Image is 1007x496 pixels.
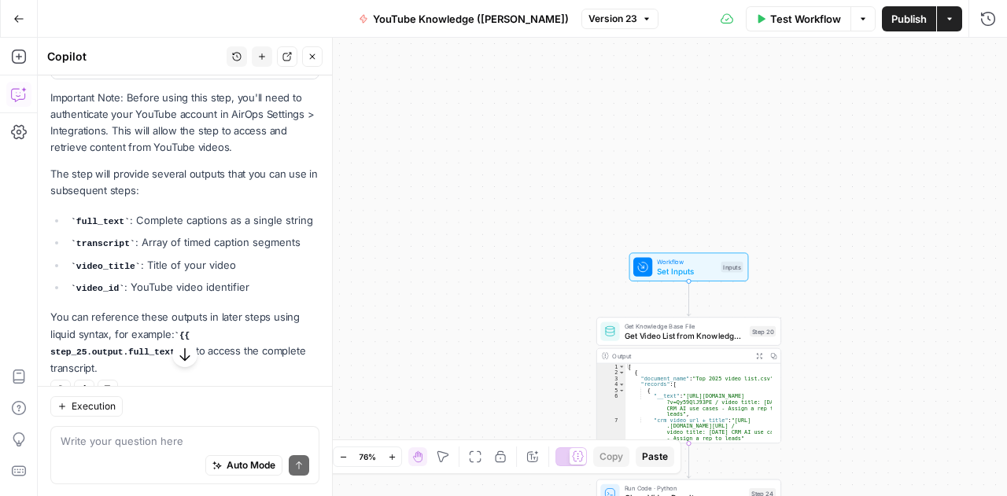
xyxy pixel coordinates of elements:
code: transcript [71,239,135,248]
button: Test Workflow [746,6,850,31]
span: Version 23 [588,12,637,26]
div: 1 [597,363,625,369]
div: 5 [597,388,625,394]
code: full_text [71,217,130,226]
li: : YouTube video identifier [67,279,319,296]
div: 3 [597,376,625,382]
span: Auto Mode [227,457,275,472]
div: Step 20 [750,326,776,337]
div: Output [612,351,748,361]
button: Copy [593,446,629,467]
div: WorkflowSet InputsInputs [596,252,781,281]
button: Execution [50,395,123,416]
span: Execution [72,399,116,413]
span: Toggle code folding, rows 4 through 181 [618,381,625,388]
span: Paste [642,450,668,464]
span: Get Knowledge Base File [625,321,745,331]
code: video_id [71,284,124,293]
span: Toggle code folding, rows 1 through 183 [618,363,625,369]
code: video_title [71,262,141,271]
span: Toggle code folding, rows 5 through 8 [618,388,625,394]
li: : Title of your video [67,257,319,274]
span: Test Workflow [770,11,841,27]
p: The step will provide several outputs that you can use in subsequent steps: [50,166,319,199]
span: Get Video List from Knowledge Base [625,329,745,341]
p: You can reference these outputs in later steps using liquid syntax, for example: to access the co... [50,309,319,376]
div: Inputs [721,262,743,273]
span: Workflow [657,257,716,266]
span: YouTube Knowledge ([PERSON_NAME]) [373,11,569,27]
g: Edge from step_20 to step_24 [687,443,691,478]
g: Edge from start to step_20 [687,281,691,315]
span: Set Inputs [657,265,716,277]
div: 7 [597,417,625,441]
div: Get Knowledge Base FileGet Video List from Knowledge BaseStep 20Output[ { "document_name":"Top 20... [596,317,781,443]
div: Copilot [47,49,222,64]
li: : Array of timed caption segments [67,234,319,252]
li: : Complete captions as a single string [67,212,319,230]
span: Toggle code folding, rows 2 through 182 [618,369,625,376]
button: Publish [882,6,936,31]
p: Important Note: Before using this step, you'll need to authenticate your YouTube account in AirOp... [50,90,319,156]
span: Run Code · Python [625,483,744,493]
span: 76% [359,450,376,463]
button: Auto Mode [205,454,282,475]
div: 6 [597,393,625,417]
div: 2 [597,369,625,376]
button: Version 23 [581,9,658,29]
button: YouTube Knowledge ([PERSON_NAME]) [349,6,578,31]
button: Paste [636,446,674,467]
span: Copy [599,450,623,464]
span: Publish [891,11,927,27]
div: 4 [597,381,625,388]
